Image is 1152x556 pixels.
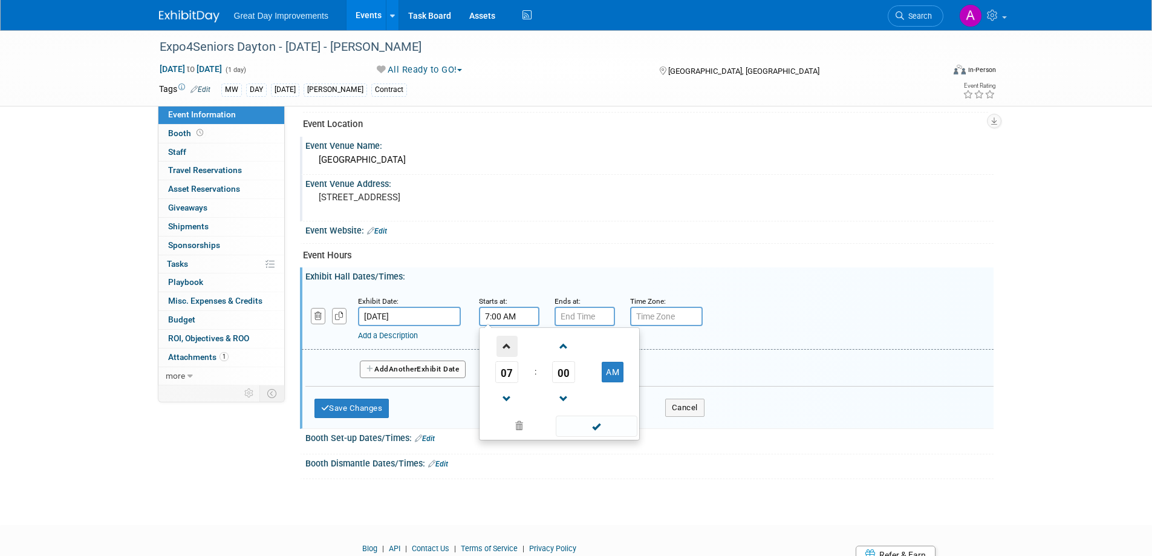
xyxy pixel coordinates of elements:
a: Privacy Policy [529,544,576,553]
button: AM [602,362,623,382]
span: Giveaways [168,203,207,212]
span: | [402,544,410,553]
span: Pick Hour [495,361,518,383]
a: Playbook [158,273,284,292]
input: Start Time [479,307,539,326]
span: ROI, Objectives & ROO [168,333,249,343]
span: Misc. Expenses & Credits [168,296,262,306]
span: Shipments [168,221,209,231]
span: | [379,544,387,553]
div: Event Website: [305,221,994,237]
span: Attachments [168,352,229,362]
a: Done [555,419,638,436]
a: Edit [367,227,387,235]
div: Event Rating [963,83,995,89]
div: DAY [246,83,267,96]
div: Exhibit Hall Dates/Times: [305,267,994,283]
div: Event Venue Name: [305,137,994,152]
a: Terms of Service [461,544,518,553]
span: Booth not reserved yet [194,128,206,137]
a: Blog [362,544,377,553]
a: Tasks [158,255,284,273]
input: Date [358,307,461,326]
small: Starts at: [479,297,507,306]
button: Cancel [665,399,705,417]
div: [PERSON_NAME] [304,83,367,96]
img: ExhibitDay [159,10,220,22]
a: Edit [190,85,210,94]
div: Event Hours [303,249,984,262]
div: [DATE] [271,83,299,96]
div: Booth Set-up Dates/Times: [305,429,994,445]
a: Attachments1 [158,348,284,367]
span: 1 [220,352,229,361]
span: Great Day Improvements [234,11,328,21]
span: [DATE] [DATE] [159,64,223,74]
input: End Time [555,307,615,326]
a: Sponsorships [158,237,284,255]
a: API [389,544,400,553]
td: Tags [159,83,210,97]
a: Budget [158,311,284,329]
span: [GEOGRAPHIC_DATA], [GEOGRAPHIC_DATA] [668,67,819,76]
img: Format-Inperson.png [954,65,966,74]
button: AddAnotherExhibit Date [360,361,466,379]
a: Giveaways [158,199,284,217]
small: Ends at: [555,297,581,306]
a: Edit [415,434,435,443]
span: more [166,371,185,381]
input: Time Zone [630,307,703,326]
div: Expo4Seniors Dayton - [DATE] - [PERSON_NAME] [155,36,925,58]
span: Booth [168,128,206,138]
a: Clear selection [482,418,557,435]
a: Contact Us [412,544,449,553]
a: Decrement Minute [552,383,575,414]
small: Time Zone: [630,297,666,306]
a: Shipments [158,218,284,236]
span: (1 day) [224,66,246,74]
span: Search [904,11,932,21]
a: Booth [158,125,284,143]
a: more [158,367,284,385]
div: Event Format [872,63,997,81]
button: All Ready to GO! [373,64,467,76]
span: Event Information [168,110,236,119]
span: Asset Reservations [168,184,240,194]
a: Edit [428,460,448,468]
a: Event Information [158,106,284,124]
div: Event Venue Address: [305,175,994,190]
span: | [519,544,527,553]
a: Add a Description [358,331,418,340]
td: Toggle Event Tabs [259,385,284,401]
small: Exhibit Date: [358,297,399,306]
a: Increment Hour [495,330,518,361]
a: Asset Reservations [158,180,284,198]
a: Decrement Hour [495,383,518,414]
div: Event Location [303,118,984,131]
span: Staff [168,147,186,157]
a: Search [888,5,943,27]
div: In-Person [968,65,996,74]
td: : [532,361,539,383]
td: Personalize Event Tab Strip [239,385,260,401]
span: | [451,544,459,553]
span: Playbook [168,277,203,287]
a: Travel Reservations [158,162,284,180]
a: Increment Minute [552,330,575,361]
span: to [185,64,197,74]
button: Save Changes [314,399,389,418]
div: Booth Dismantle Dates/Times: [305,454,994,470]
img: Angelique Critz [959,4,982,27]
a: Staff [158,143,284,162]
span: Budget [168,315,195,324]
a: ROI, Objectives & ROO [158,330,284,348]
div: MW [221,83,242,96]
pre: [STREET_ADDRESS] [319,192,579,203]
span: Another [389,365,417,373]
span: Pick Minute [552,361,575,383]
span: Sponsorships [168,240,220,250]
span: Travel Reservations [168,165,242,175]
span: Tasks [167,259,188,269]
a: Misc. Expenses & Credits [158,292,284,310]
div: [GEOGRAPHIC_DATA] [314,151,984,169]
